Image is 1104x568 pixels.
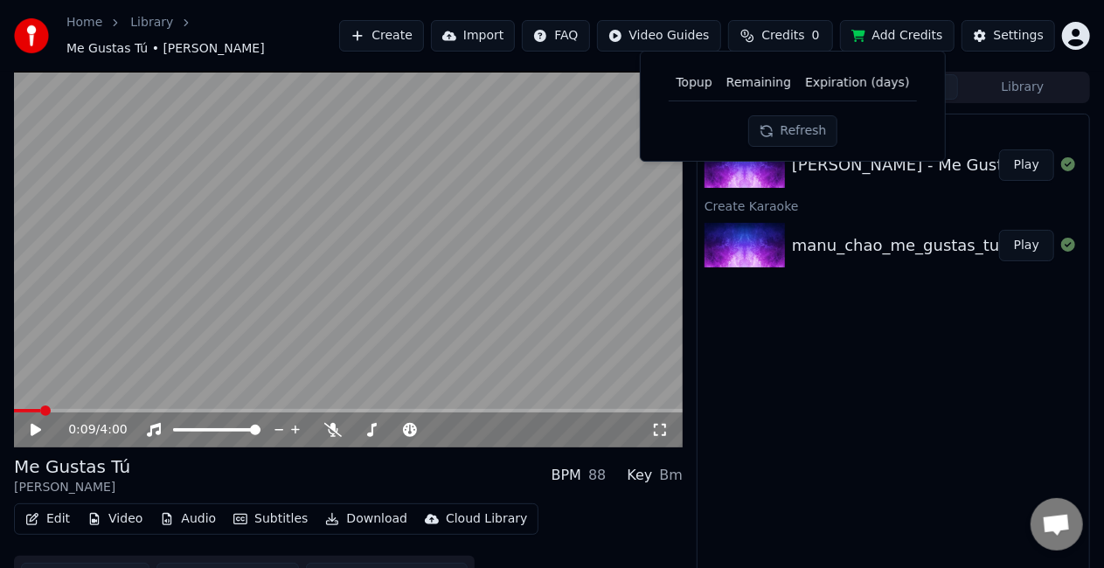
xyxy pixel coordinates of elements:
[66,14,339,58] nav: breadcrumb
[812,27,820,45] span: 0
[14,479,130,496] div: [PERSON_NAME]
[100,421,127,439] span: 4:00
[66,40,265,58] span: Me Gustas Tú • [PERSON_NAME]
[728,20,833,52] button: Credits0
[840,20,955,52] button: Add Credits
[68,421,95,439] span: 0:09
[153,507,223,531] button: Audio
[446,510,527,528] div: Cloud Library
[552,465,581,486] div: BPM
[761,27,804,45] span: Credits
[318,507,414,531] button: Download
[999,230,1054,261] button: Play
[68,421,110,439] div: /
[588,465,606,486] div: 88
[627,465,652,486] div: Key
[14,18,49,53] img: youka
[798,66,916,100] th: Expiration (days)
[994,27,1044,45] div: Settings
[962,20,1055,52] button: Settings
[522,20,589,52] button: FAQ
[14,454,130,479] div: Me Gustas Tú
[1031,498,1083,551] div: Open chat
[339,20,424,52] button: Create
[719,66,798,100] th: Remaining
[698,195,1089,216] div: Create Karaoke
[226,507,315,531] button: Subtitles
[130,14,173,31] a: Library
[659,465,683,486] div: Bm
[999,149,1054,181] button: Play
[80,507,149,531] button: Video
[792,153,1043,177] div: [PERSON_NAME] - Me Gustas Tú
[792,233,999,258] div: manu_chao_me_gustas_tu
[597,20,721,52] button: Video Guides
[748,115,838,147] button: Refresh
[18,507,77,531] button: Edit
[669,66,719,100] th: Topup
[66,14,102,31] a: Home
[431,20,515,52] button: Import
[958,74,1087,100] button: Library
